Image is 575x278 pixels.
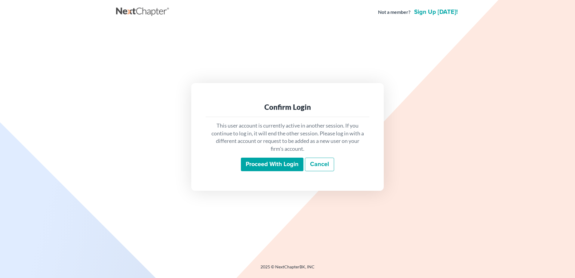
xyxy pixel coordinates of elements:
[378,9,410,16] strong: Not a member?
[211,102,364,112] div: Confirm Login
[305,158,334,171] a: Cancel
[413,9,459,15] a: Sign up [DATE]!
[116,264,459,275] div: 2025 © NextChapterBK, INC
[211,122,364,153] p: This user account is currently active in another session. If you continue to log in, it will end ...
[241,158,303,171] input: Proceed with login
